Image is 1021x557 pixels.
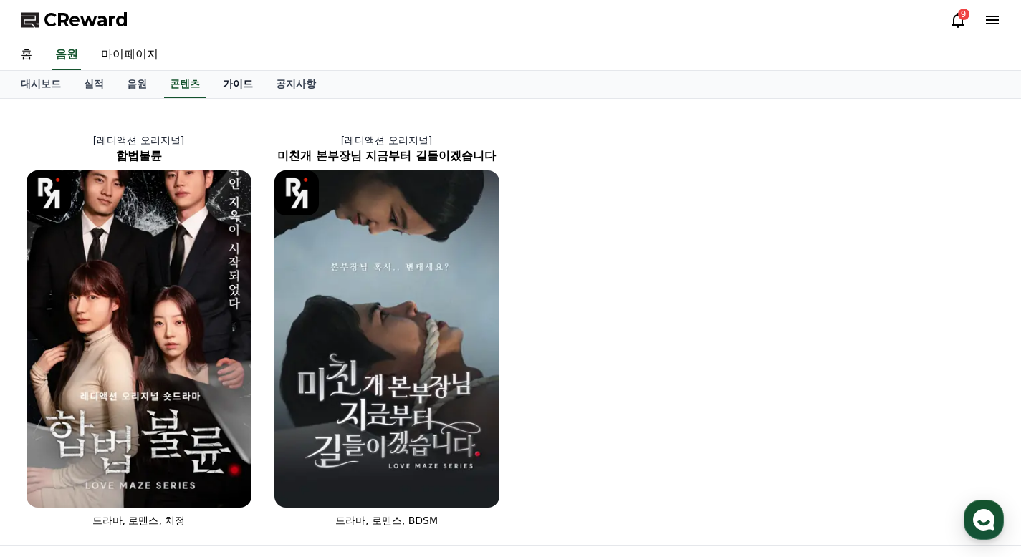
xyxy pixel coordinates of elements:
span: 대화 [131,460,148,472]
a: 홈 [9,40,44,70]
a: 가이드 [211,71,264,98]
img: [object Object] Logo [274,170,320,215]
a: 홈 [4,438,95,474]
p: [레디액션 오리지널] [15,133,263,147]
span: 설정 [221,460,239,471]
span: 드라마, 로맨스, 치정 [92,515,186,526]
a: 공지사항 [264,71,327,98]
a: [레디액션 오리지널] 미친개 본부장님 지금부터 길들이겠습니다 미친개 본부장님 지금부터 길들이겠습니다 [object Object] Logo 드라마, 로맨스, BDSM [263,122,511,539]
h2: 합법불륜 [15,147,263,165]
a: 콘텐츠 [164,71,206,98]
h2: 미친개 본부장님 지금부터 길들이겠습니다 [263,147,511,165]
img: 미친개 본부장님 지금부터 길들이겠습니다 [274,170,499,508]
a: 대시보드 [9,71,72,98]
a: 대화 [95,438,185,474]
a: CReward [21,9,128,32]
a: [레디액션 오리지널] 합법불륜 합법불륜 [object Object] Logo 드라마, 로맨스, 치정 [15,122,263,539]
p: [레디액션 오리지널] [263,133,511,147]
img: [object Object] Logo [27,170,72,215]
span: 드라마, 로맨스, BDSM [335,515,438,526]
a: 마이페이지 [90,40,170,70]
a: 실적 [72,71,115,98]
img: 합법불륜 [27,170,251,508]
a: 음원 [52,40,81,70]
div: 9 [958,9,969,20]
span: CReward [44,9,128,32]
a: 9 [949,11,967,29]
span: 홈 [45,460,54,471]
a: 설정 [185,438,275,474]
a: 음원 [115,71,158,98]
